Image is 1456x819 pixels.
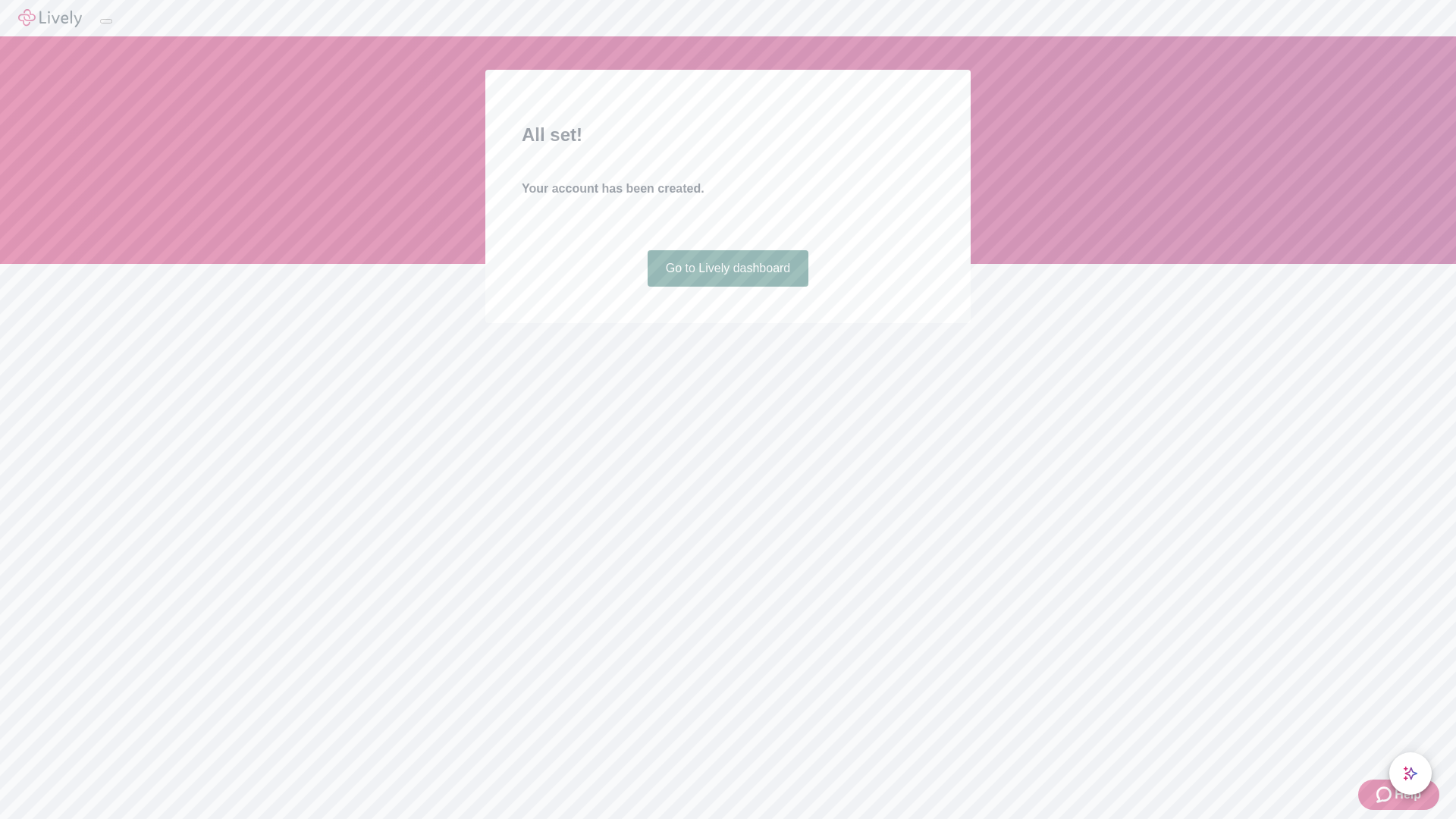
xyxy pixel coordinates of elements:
[1376,786,1395,804] svg: Zendesk support icon
[100,19,112,24] button: Log out
[648,250,809,287] a: Go to Lively dashboard
[522,180,934,198] h4: Your account has been created.
[1358,780,1439,810] button: Zendesk support iconHelp
[1389,752,1432,795] button: chat
[1395,786,1421,804] span: Help
[18,9,82,27] img: Lively
[1403,766,1418,781] svg: Lively AI Assistant
[522,121,934,149] h2: All set!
